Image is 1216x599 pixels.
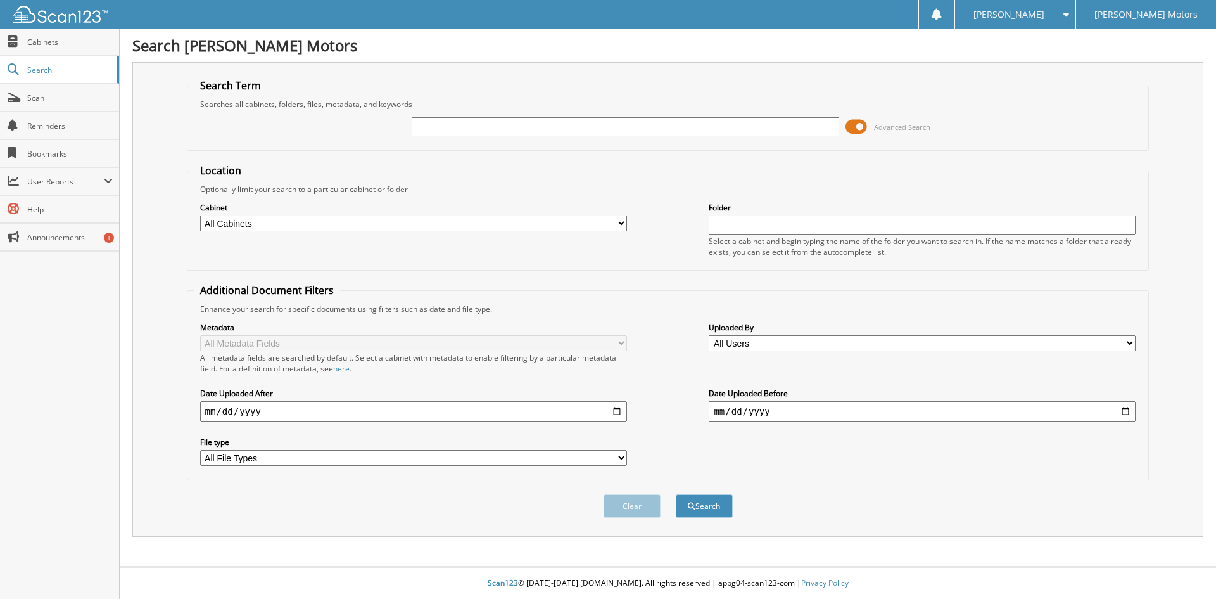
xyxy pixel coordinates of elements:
[200,388,627,399] label: Date Uploaded After
[200,401,627,422] input: start
[27,65,111,75] span: Search
[27,204,113,215] span: Help
[200,352,627,374] div: All metadata fields are searched by default. Select a cabinet with metadata to enable filtering b...
[333,363,350,374] a: here
[104,233,114,243] div: 1
[194,99,1143,110] div: Searches all cabinets, folders, files, metadata, and keywords
[27,176,104,187] span: User Reports
[709,322,1136,333] label: Uploaded By
[27,120,113,131] span: Reminders
[874,122,930,132] span: Advanced Search
[194,164,248,177] legend: Location
[488,577,518,588] span: Scan123
[27,148,113,159] span: Bookmarks
[194,304,1143,314] div: Enhance your search for specific documents using filters such as date and file type.
[200,437,627,448] label: File type
[709,236,1136,257] div: Select a cabinet and begin typing the name of the folder you want to search in. If the name match...
[709,401,1136,422] input: end
[194,283,340,297] legend: Additional Document Filters
[194,79,267,93] legend: Search Term
[200,202,627,213] label: Cabinet
[120,568,1216,599] div: © [DATE]-[DATE] [DOMAIN_NAME]. All rights reserved | appg04-scan123-com |
[27,37,113,48] span: Cabinets
[709,388,1136,399] label: Date Uploaded Before
[676,494,733,518] button: Search
[27,93,113,103] span: Scan
[132,35,1203,56] h1: Search [PERSON_NAME] Motors
[200,322,627,333] label: Metadata
[709,202,1136,213] label: Folder
[13,6,108,23] img: scan123-logo-white.svg
[1094,11,1198,18] span: [PERSON_NAME] Motors
[194,184,1143,195] div: Optionally limit your search to a particular cabinet or folder
[604,494,661,518] button: Clear
[973,11,1044,18] span: [PERSON_NAME]
[27,232,113,243] span: Announcements
[801,577,849,588] a: Privacy Policy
